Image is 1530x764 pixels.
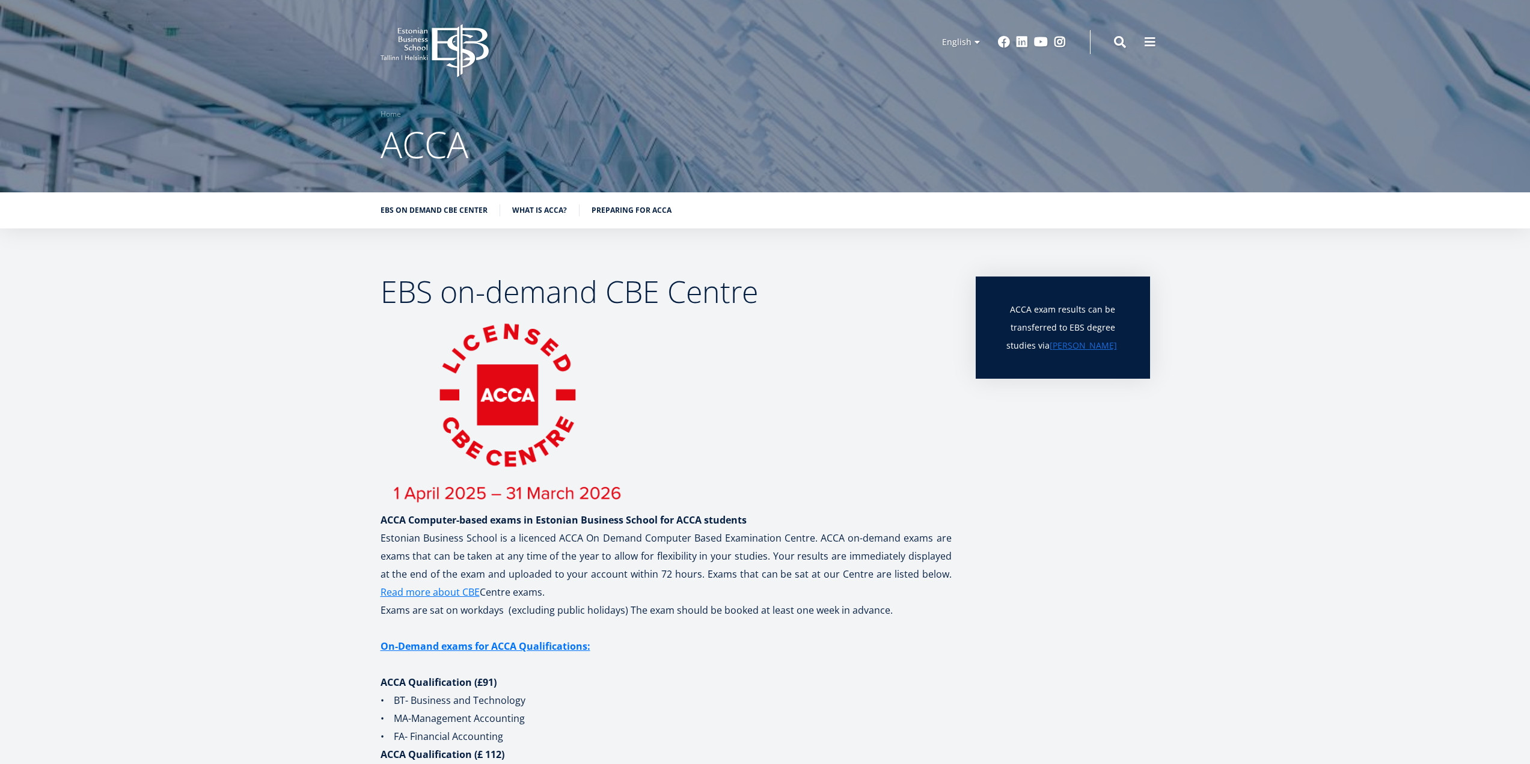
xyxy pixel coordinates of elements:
[1054,36,1066,48] a: Instagram
[1050,337,1117,355] a: [PERSON_NAME]
[592,204,672,216] a: preparing for acca
[1034,36,1048,48] a: Youtube
[381,637,590,655] a: On-Demand exams for ACCA Qualifications:
[381,204,488,216] a: EBS on demand cbe center
[381,120,468,169] span: ACCA
[512,204,567,216] a: What is ACCA?
[381,748,504,761] strong: ACCA Qualification (£ 112)
[1016,36,1028,48] a: Linkedin
[1000,301,1126,355] p: ACCA exam results can be transferred to EBS degree studies via
[381,108,401,120] a: Home
[381,277,952,307] h2: EBS on-demand CBE Centre
[998,36,1010,48] a: Facebook
[381,513,747,527] strong: ACCA Computer-based exams in Estonian Business School for ACCA students
[381,529,952,637] p: Estonian Business School is a licenced ACCA On Demand Computer Based Examination Centre. ACCA on-...
[381,676,497,689] strong: ACCA Qualification (£91)
[381,583,480,601] a: Read more about CBE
